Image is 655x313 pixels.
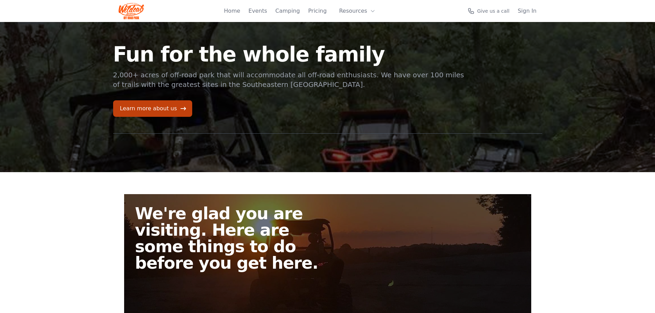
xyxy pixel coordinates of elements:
a: Home [224,7,240,15]
a: Learn more about us [113,100,192,117]
h1: Fun for the whole family [113,44,465,65]
a: Give us a call [468,8,510,14]
button: Resources [335,4,380,18]
a: Events [249,7,267,15]
a: Camping [275,7,300,15]
a: Pricing [308,7,327,15]
img: Wildcat Logo [119,3,144,19]
a: Sign In [518,7,537,15]
p: 2,000+ acres of off-road park that will accommodate all off-road enthusiasts. We have over 100 mi... [113,70,465,89]
h2: We're glad you are visiting. Here are some things to do before you get here. [135,205,333,271]
span: Give us a call [477,8,510,14]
